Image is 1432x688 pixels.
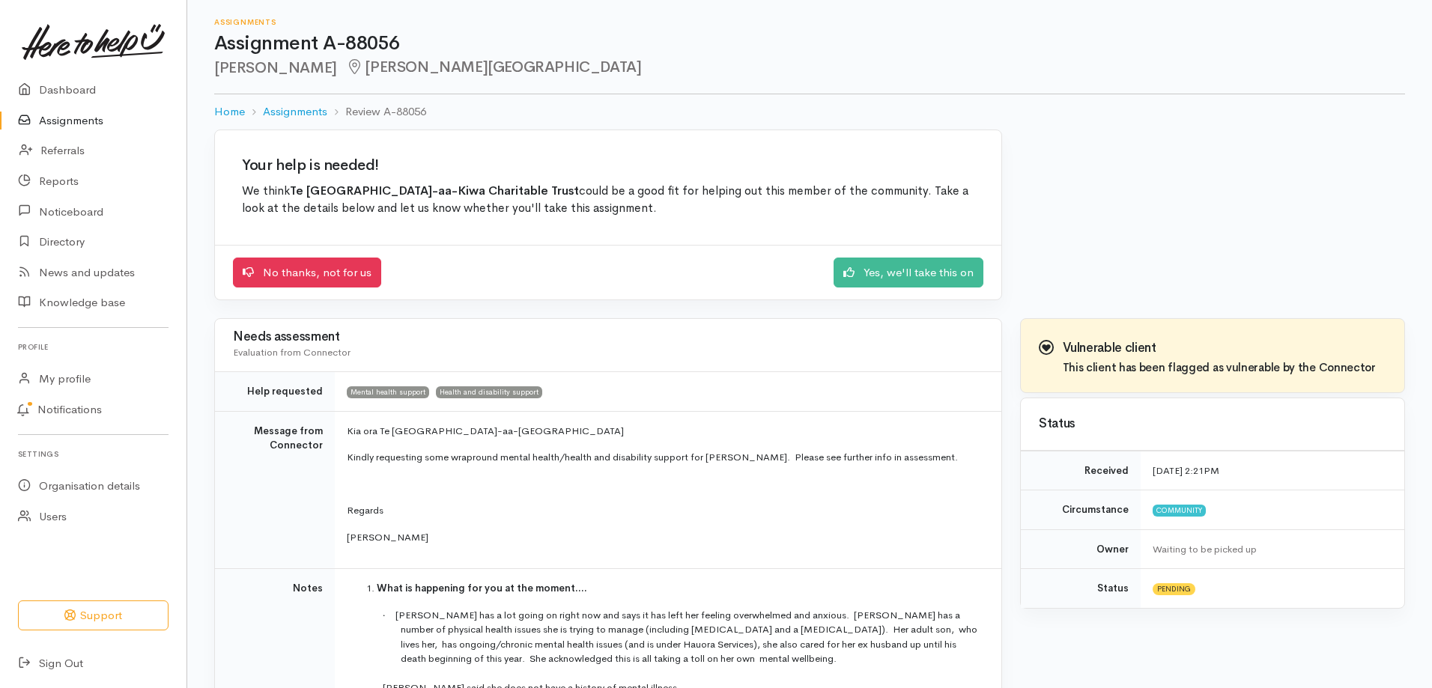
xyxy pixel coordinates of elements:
[383,609,395,621] span: ·
[233,346,351,359] span: Evaluation from Connector
[242,157,974,174] h2: Your help is needed!
[233,258,381,288] a: No thanks, not for us
[18,337,169,357] h6: Profile
[263,103,327,121] a: Assignments
[214,59,1405,76] h2: [PERSON_NAME]
[18,600,169,631] button: Support
[1153,464,1219,477] time: [DATE] 2:21PM
[214,33,1405,55] h1: Assignment A-88056
[18,444,169,464] h6: Settings
[834,258,983,288] a: Yes, we'll take this on
[377,582,587,594] span: What is happening for you at the moment....
[346,58,642,76] span: [PERSON_NAME][GEOGRAPHIC_DATA]
[290,183,579,198] b: Te [GEOGRAPHIC_DATA]-aa-Kiwa Charitable Trust
[347,503,983,518] p: Regards
[214,103,245,121] a: Home
[233,330,983,344] h3: Needs assessment
[1153,583,1195,595] span: Pending
[214,18,1405,26] h6: Assignments
[347,424,983,439] p: Kia ora Te [GEOGRAPHIC_DATA]-aa-[GEOGRAPHIC_DATA]
[1153,542,1386,557] div: Waiting to be picked up
[1063,341,1376,356] h3: Vulnerable client
[215,411,335,569] td: Message from Connector
[1021,451,1141,490] td: Received
[347,450,983,465] p: Kindly requesting some wrapround mental health/health and disability support for [PERSON_NAME]. P...
[347,386,429,398] span: Mental health support
[242,183,974,218] p: We think could be a good fit for helping out this member of the community. Take a look at the det...
[327,103,426,121] li: Review A-88056
[347,530,983,545] p: [PERSON_NAME]
[395,609,977,666] span: [PERSON_NAME] has a lot going on right now and says it has left her feeling overwhelmed and anxio...
[1021,529,1141,569] td: Owner
[1039,417,1386,431] h3: Status
[214,94,1405,130] nav: breadcrumb
[436,386,542,398] span: Health and disability support
[1021,490,1141,530] td: Circumstance
[215,372,335,412] td: Help requested
[1021,569,1141,608] td: Status
[1153,505,1206,517] span: Community
[1063,362,1376,374] h4: This client has been flagged as vulnerable by the Connector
